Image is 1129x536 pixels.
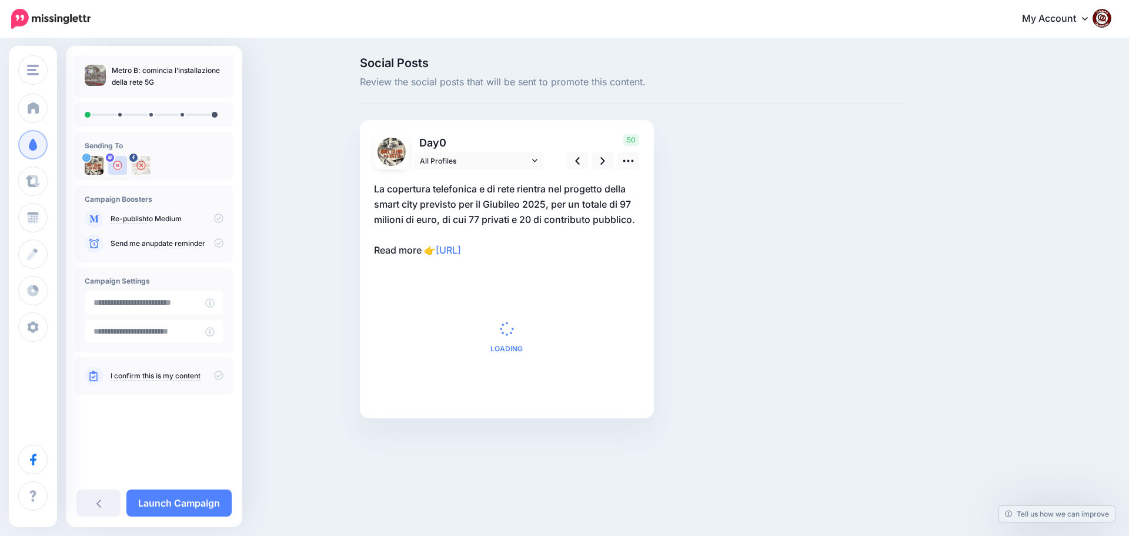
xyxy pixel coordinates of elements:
a: My Account [1010,5,1111,34]
a: All Profiles [414,152,543,169]
h4: Sending To [85,141,223,150]
img: 463453305_2684324355074873_6393692129472495966_n-bsa154739.jpg [132,156,151,175]
span: 50 [623,134,639,146]
a: Re-publish [111,214,146,224]
img: menu.png [27,65,39,75]
h4: Campaign Settings [85,277,223,285]
a: update reminder [150,239,205,248]
span: Review the social posts that will be sent to promote this content. [360,75,906,90]
img: uTTNWBrh-84924.jpeg [85,156,103,175]
img: d619b1e3a4c797f08ed7757b1d9fdc41_thumb.jpg [85,65,106,86]
img: uTTNWBrh-84924.jpeg [378,138,406,166]
p: to Medium [111,214,223,224]
a: Tell us how we can improve [999,506,1115,522]
span: All Profiles [420,155,529,167]
span: Social Posts [360,57,906,69]
img: user_default_image.png [108,156,127,175]
a: [URL] [436,244,461,256]
h4: Campaign Boosters [85,195,223,204]
p: Metro B: comincia l’installazione della rete 5G [112,65,223,88]
img: Missinglettr [11,9,91,29]
p: Day [414,134,545,151]
span: 0 [439,137,446,149]
p: Send me an [111,238,223,249]
a: I confirm this is my content [111,371,201,381]
div: Loading [490,322,523,352]
p: La copertura telefonica e di rete rientra nel progetto della smart city previsto per il Giubileo ... [374,181,640,258]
